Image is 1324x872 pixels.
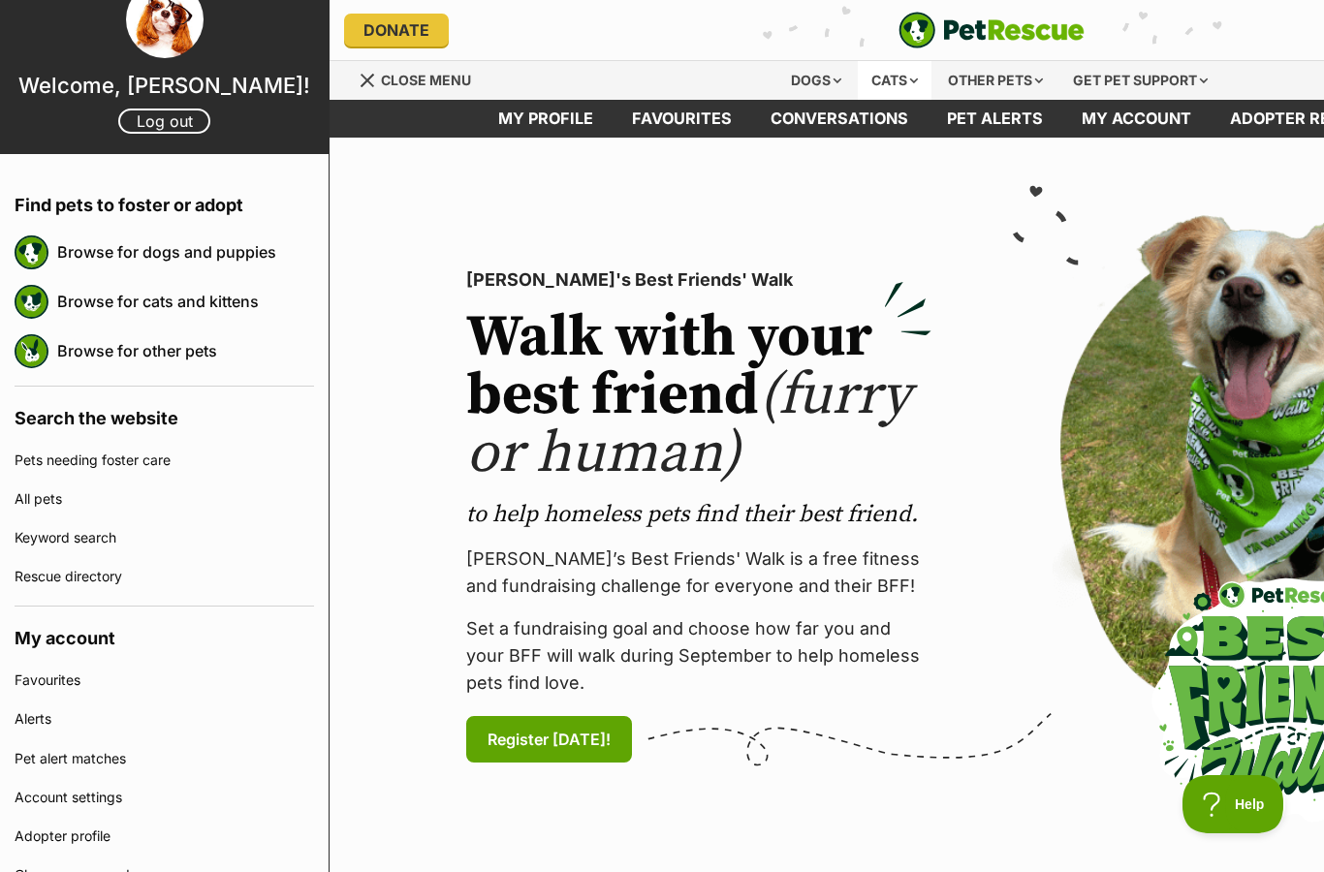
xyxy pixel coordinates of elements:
div: Other pets [934,61,1056,100]
p: [PERSON_NAME]'s Best Friends' Walk [466,266,931,294]
a: Log out [118,109,210,134]
a: My account [1062,100,1211,138]
iframe: Help Scout Beacon - Open [1182,775,1285,833]
img: petrescue logo [15,235,48,269]
a: Register [DATE]! [466,716,632,763]
a: Account settings [15,778,314,817]
a: Rescue directory [15,557,314,596]
a: All pets [15,480,314,518]
a: Donate [344,14,449,47]
h2: Walk with your best friend [466,309,931,483]
a: Menu [359,61,485,96]
a: Favourites [15,661,314,700]
a: Pet alerts [928,100,1062,138]
h4: Find pets to foster or adopt [15,173,314,228]
a: Pet alert matches [15,739,314,778]
div: Cats [858,61,931,100]
img: petrescue logo [15,334,48,368]
a: PetRescue [898,12,1085,48]
a: Favourites [613,100,751,138]
img: petrescue logo [15,285,48,319]
p: to help homeless pets find their best friend. [466,499,931,530]
a: Browse for other pets [57,330,314,371]
h4: Search the website [15,387,314,441]
a: Alerts [15,700,314,738]
p: [PERSON_NAME]’s Best Friends' Walk is a free fitness and fundraising challenge for everyone and t... [466,545,931,600]
a: conversations [751,100,928,138]
span: Close menu [381,72,471,88]
a: Browse for cats and kittens [57,281,314,322]
img: logo-e224e6f780fb5917bec1dbf3a21bbac754714ae5b6737aabdf751b685950b380.svg [898,12,1085,48]
a: Keyword search [15,518,314,557]
a: Adopter profile [15,817,314,856]
h4: My account [15,607,314,661]
a: My profile [479,100,613,138]
p: Set a fundraising goal and choose how far you and your BFF will walk during September to help hom... [466,615,931,697]
a: Browse for dogs and puppies [57,232,314,272]
div: Get pet support [1059,61,1221,100]
span: (furry or human) [466,359,911,490]
span: Register [DATE]! [488,728,611,751]
div: Dogs [777,61,855,100]
a: Pets needing foster care [15,441,314,480]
